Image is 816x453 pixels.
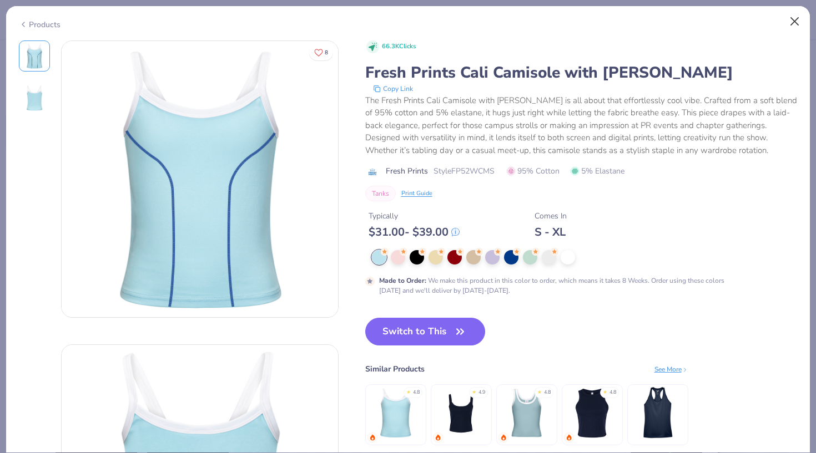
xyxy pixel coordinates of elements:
span: 95% Cotton [507,165,560,177]
div: Comes In [535,210,567,222]
span: 5% Elastane [571,165,624,177]
img: trending.gif [435,434,441,441]
button: Tanks [365,186,396,201]
img: trending.gif [500,434,507,441]
img: trending.gif [566,434,572,441]
div: ★ [537,389,542,393]
button: Close [784,11,805,32]
div: ★ [472,389,476,393]
img: Fresh Prints Sunset Blvd Ribbed Scoop Tank Top [500,386,553,439]
div: ★ [406,389,411,393]
button: copy to clipboard [370,83,416,94]
img: Front [62,41,338,317]
div: ★ [603,389,607,393]
div: The Fresh Prints Cali Camisole with [PERSON_NAME] is all about that effortlessly cool vibe. Craft... [365,94,798,157]
img: brand logo [365,167,380,176]
button: Switch to This [365,318,486,345]
span: Fresh Prints [386,165,428,177]
div: 4.9 [478,389,485,396]
div: Typically [369,210,460,222]
div: 4.8 [610,389,616,396]
div: 4.8 [544,389,551,396]
div: $ 31.00 - $ 39.00 [369,225,460,239]
button: Like [309,44,333,60]
span: 8 [325,50,328,55]
img: trending.gif [369,434,376,441]
div: See More [654,364,688,374]
div: We make this product in this color to order, which means it takes 8 Weeks. Order using these colo... [379,276,746,296]
div: 4.8 [413,389,420,396]
div: Similar Products [365,363,425,375]
div: Fresh Prints Cali Camisole with [PERSON_NAME] [365,62,798,83]
img: Bella Canvas Ladies' Micro Ribbed Scoop Tank [435,386,487,439]
span: Style FP52WCMS [434,165,495,177]
img: Front [21,43,48,69]
img: Bella + Canvas Ladies' Micro Ribbed Racerback Tank [566,386,618,439]
span: 66.3K Clicks [382,42,416,52]
div: Print Guide [401,189,432,198]
div: Products [19,19,61,30]
div: S - XL [535,225,567,239]
img: Fresh Prints Cali Camisole Top [369,386,422,439]
img: Back [21,85,48,111]
strong: Made to Order : [379,276,426,285]
img: Team 365 Ladies' Zone Performance Racerback Tank [631,386,684,439]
